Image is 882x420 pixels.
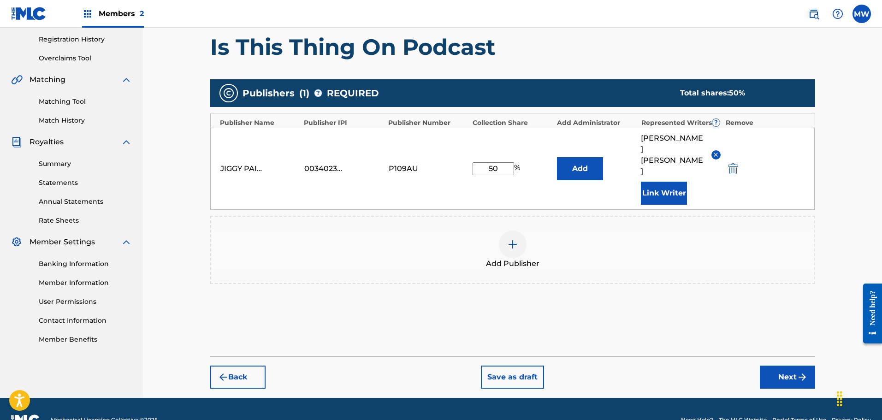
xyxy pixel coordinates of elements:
img: 12a2ab48e56ec057fbd8.svg [728,163,738,174]
button: Link Writer [641,182,687,205]
span: ? [712,119,720,126]
a: Overclaims Tool [39,53,132,63]
img: f7272a7cc735f4ea7f67.svg [797,372,808,383]
img: remove-from-list-button [712,151,719,158]
div: Publisher Name [220,118,300,128]
div: Add Administrator [557,118,637,128]
img: MLC Logo [11,7,47,20]
span: Member Settings [30,237,95,248]
a: Contact Information [39,316,132,325]
iframe: Chat Widget [836,376,882,420]
a: Member Benefits [39,335,132,344]
button: Next [760,366,815,389]
div: Remove [726,118,805,128]
span: [PERSON_NAME] [PERSON_NAME] [641,133,704,177]
div: Help [829,5,847,23]
a: Banking Information [39,259,132,269]
img: publishers [223,88,234,99]
img: expand [121,74,132,85]
span: Add Publisher [486,258,539,269]
h1: Is This Thing On Podcast [210,33,815,61]
span: Royalties [30,136,64,148]
iframe: Resource Center [856,276,882,350]
div: Represented Writers [641,118,721,128]
a: Matching Tool [39,97,132,106]
span: REQUIRED [327,86,379,100]
img: Royalties [11,136,22,148]
span: ( 1 ) [299,86,309,100]
div: Publisher IPI [304,118,384,128]
span: Matching [30,74,65,85]
img: add [507,239,518,250]
img: Member Settings [11,237,22,248]
span: 2 [140,9,144,18]
div: Publisher Number [388,118,468,128]
a: User Permissions [39,297,132,307]
button: Add [557,157,603,180]
img: expand [121,136,132,148]
img: Matching [11,74,23,85]
span: Members [99,8,144,19]
span: ? [314,89,322,97]
div: User Menu [852,5,871,23]
img: 7ee5dd4eb1f8a8e3ef2f.svg [218,372,229,383]
a: Public Search [805,5,823,23]
a: Summary [39,159,132,169]
img: Top Rightsholders [82,8,93,19]
img: expand [121,237,132,248]
img: search [808,8,819,19]
a: Match History [39,116,132,125]
a: Member Information [39,278,132,288]
span: % [514,162,522,175]
a: Registration History [39,35,132,44]
button: Back [210,366,266,389]
div: Drag [832,385,847,413]
span: Publishers [243,86,295,100]
span: 50 % [729,89,745,97]
div: Collection Share [473,118,552,128]
div: Total shares: [680,88,797,99]
img: help [832,8,843,19]
a: Rate Sheets [39,216,132,225]
a: Annual Statements [39,197,132,207]
a: Statements [39,178,132,188]
button: Save as draft [481,366,544,389]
